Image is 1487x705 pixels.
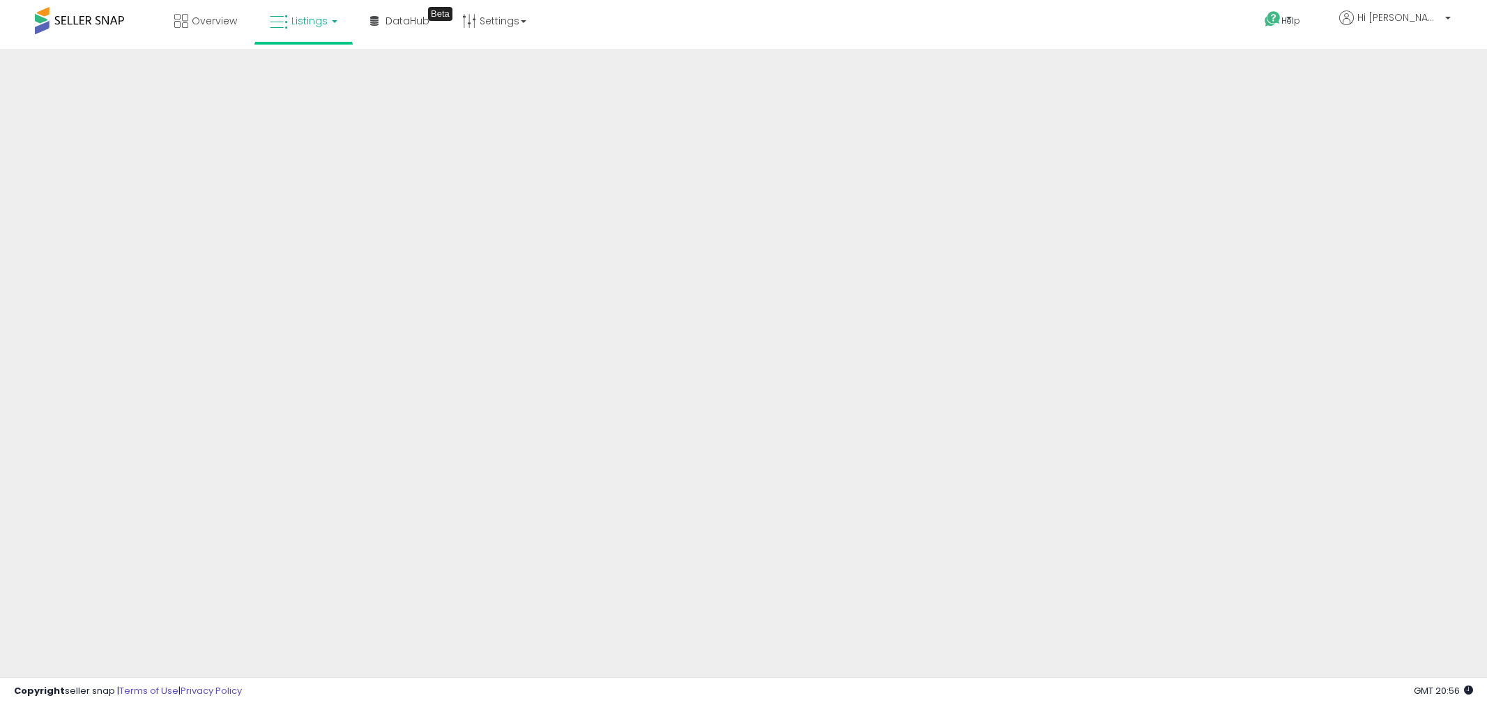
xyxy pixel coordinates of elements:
[192,14,237,28] span: Overview
[291,14,328,28] span: Listings
[1339,10,1451,42] a: Hi [PERSON_NAME]
[1357,10,1441,24] span: Hi [PERSON_NAME]
[1414,684,1473,697] span: 2025-08-14 20:56 GMT
[14,685,242,698] div: seller snap | |
[428,7,452,21] div: Tooltip anchor
[1281,15,1300,26] span: Help
[14,684,65,697] strong: Copyright
[1264,10,1281,28] i: Get Help
[386,14,429,28] span: DataHub
[181,684,242,697] a: Privacy Policy
[119,684,178,697] a: Terms of Use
